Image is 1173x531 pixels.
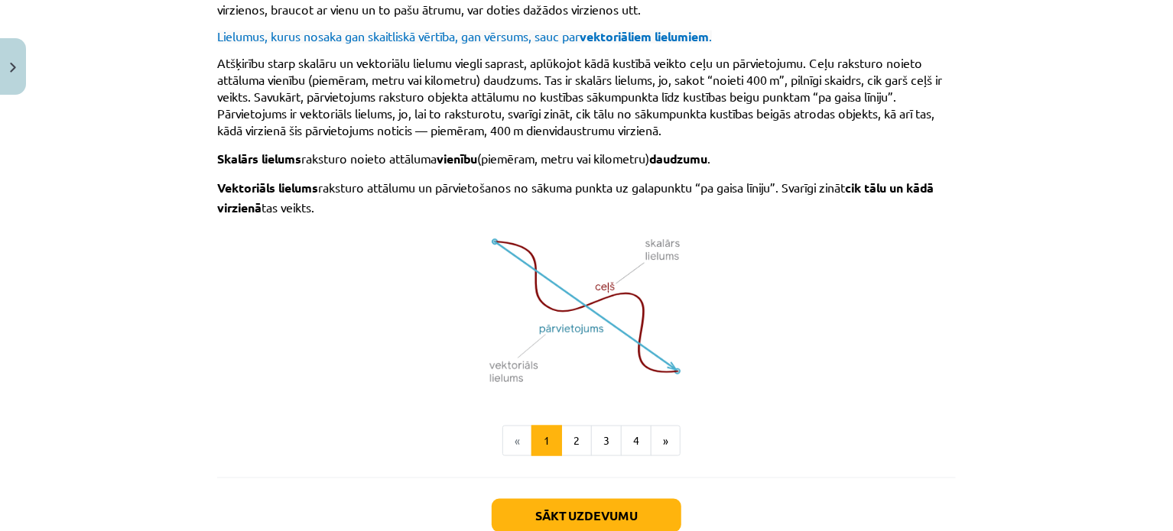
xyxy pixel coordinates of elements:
button: 3 [591,426,622,456]
span: Vektoriāls lielums [217,180,318,196]
button: 2 [561,426,592,456]
button: 1 [531,426,562,456]
span: vienību [437,151,477,167]
span: vektoriāliem lielumiem [580,28,709,44]
span: Skalārs lielums [217,151,301,167]
span: m dienvidaustrumu virzienā. [513,122,661,138]
span: Lielumus, kurus nosaka gan skaitliskā vērtība, gan vērsums, sauc par . [217,28,712,44]
span: . [707,151,710,166]
span: daudzumu [649,151,707,167]
span: Atšķirību starp skalāru un vektoriālu lielumu viegli saprast, aplūkojot kādā kustībā veikto ceļu ... [217,55,922,87]
img: icon-close-lesson-0947bae3869378f0d4975bcd49f059093ad1ed9edebbc8119c70593378902aed.svg [10,63,16,73]
span: raksturo noieto attāluma [301,151,437,166]
span: raksturo attālumu un pārvietošanos no sākuma punkta uz galapunktu “pa gaisa līniju”. Svarīgi zināt [318,180,845,195]
button: » [651,426,681,456]
nav: Page navigation example [217,426,956,456]
span: m”, pilnīgi skaidrs, cik garš ceļš ir veikts. Savukārt, pārvietojums raksturo objekta attālumu no... [217,72,942,138]
span: tas veikts. [262,199,314,215]
button: 4 [621,426,651,456]
span: (piemēram, metru vai kilometru) [477,151,649,166]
